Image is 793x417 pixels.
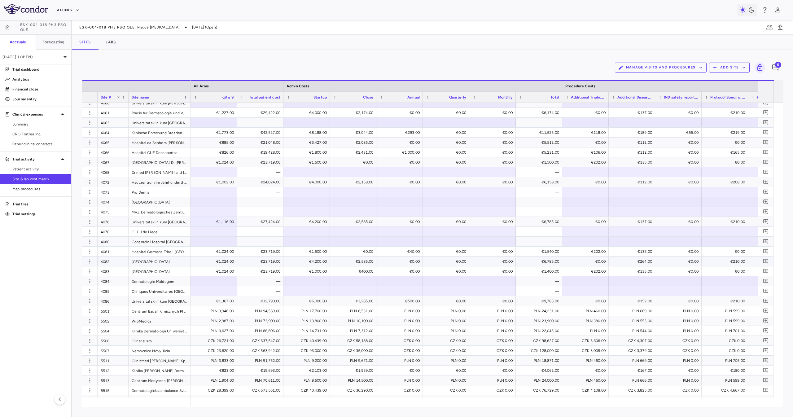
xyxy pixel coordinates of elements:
div: €0.00 [428,128,466,138]
svg: Add comment [763,189,769,195]
svg: Add comment [763,328,769,334]
div: 5502 [98,316,129,326]
div: €1,500.00 [289,247,327,257]
span: Plaque [MEDICAL_DATA] [137,24,180,30]
div: €0.00 [754,147,791,157]
span: Annual [407,95,420,99]
div: €0.00 [428,177,466,187]
div: 5550 [98,395,129,405]
div: Klinische Forschung Dresden GmbH [129,128,191,137]
button: Add comment [762,336,770,345]
button: Add comment [762,128,770,137]
button: Add comment [762,158,770,166]
div: €2,085.00 [335,138,373,147]
div: €208.00 [707,177,745,187]
span: Map procedures [12,186,66,192]
div: €0.00 [568,108,606,118]
div: 5511 [98,356,129,365]
div: €1,500.00 [521,157,559,167]
span: Admin Costs [287,84,309,88]
div: 4083 [98,266,129,276]
div: €112.00 [614,177,652,187]
div: €0.00 [428,217,466,227]
div: 4086 [98,296,129,306]
svg: Add comment [763,120,769,125]
div: 4078 [98,227,129,236]
button: Manage Visits and Procedures [615,63,707,72]
div: €0.00 [568,138,606,147]
div: €0.00 [707,138,745,147]
div: €40.00 [382,247,420,257]
div: 5513 [98,375,129,385]
span: Total patient cost [249,95,280,99]
div: Klinika [PERSON_NAME] Dermatologia Kliniczna [129,366,191,375]
button: Add comment [762,307,770,315]
div: 4074 [98,197,129,207]
div: €0.00 [568,177,606,187]
h6: Forecasting [42,39,65,45]
div: 4061 [98,108,129,117]
span: Monthly [498,95,513,99]
div: €5,512.00 [521,138,559,147]
div: €23,719.00 [243,257,280,266]
button: Add comment [762,396,770,404]
div: 4066 [98,147,129,157]
div: €0.00 [428,257,466,266]
p: Journal entry [12,96,66,102]
div: €0.00 [475,157,513,167]
span: Site # [101,95,111,99]
div: 5515 [98,385,129,395]
div: €1,773.00 [196,128,234,138]
button: Add comment [770,62,781,73]
div: 4072 [98,177,129,187]
div: €5,231.00 [521,147,559,157]
p: Financial close [12,86,66,92]
div: €0.00 [754,157,791,167]
div: ClinicMed [PERSON_NAME] SpK [129,356,191,365]
div: 4076 [98,217,129,226]
div: 4081 [98,247,129,256]
div: 4084 [98,276,129,286]
button: Add comment [762,108,770,117]
div: €19,428.00 [243,147,280,157]
div: — [243,197,280,207]
svg: Add comment [763,308,769,314]
div: €0.00 [475,177,513,187]
p: [DATE] (Open) [2,54,61,60]
div: €1,116.00 [196,217,234,227]
div: €118.00 [568,128,606,138]
div: Hospital Germans Trias i [GEOGRAPHIC_DATA] [129,247,191,256]
div: €3,427.00 [289,138,327,147]
div: — [521,167,559,177]
div: €0.00 [661,157,699,167]
div: [GEOGRAPHIC_DATA] Dr [PERSON_NAME] [129,157,191,167]
div: €6,158.00 [521,177,559,187]
span: Additional Disease Activity Skin Assessments [617,95,652,99]
div: €210.00 [707,108,745,118]
div: €135.00 [614,247,652,257]
span: Startup [313,95,327,99]
div: €8,188.00 [289,128,327,138]
div: Klinika Dermatologii Uniwersytecki Szpital Kliniczny im [GEOGRAPHIC_DATA] [129,326,191,336]
div: Hospital CUF Descobertas [129,147,191,157]
div: €293.00 [382,128,420,138]
button: Add comment [762,386,770,394]
button: Alumis [57,5,80,15]
div: [GEOGRAPHIC_DATA] [129,266,191,276]
div: €0.00 [754,177,791,187]
div: €219.00 [707,128,745,138]
span: ESK-001-018 Ph3 PsO OLE [79,25,135,30]
div: €0.00 [475,138,513,147]
div: €135.00 [614,157,652,167]
div: 5504 [98,326,129,336]
div: €0.00 [754,138,791,147]
div: €885.00 [196,138,234,147]
svg: Add comment [763,377,769,383]
p: Analytics [12,77,66,82]
svg: Add comment [763,387,769,393]
span: Protocol Specific Training (per attendee) [710,95,745,99]
span: [DATE] (Open) [192,24,217,30]
div: 4060 [98,98,129,108]
div: €6,785.00 [521,217,559,227]
button: Add comment [762,257,770,266]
